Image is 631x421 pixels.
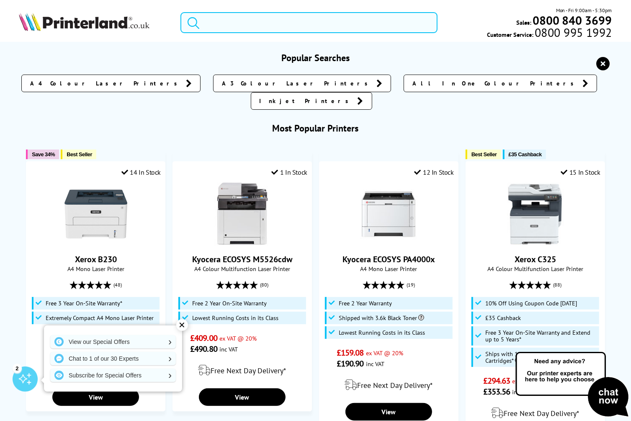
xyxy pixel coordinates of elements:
a: View our Special Offers [50,335,176,349]
div: 2 [13,364,22,373]
span: £490.80 [190,344,217,354]
b: 0800 840 3699 [533,13,612,28]
span: ex VAT @ 20% [219,334,257,342]
a: Printerland Logo [19,13,170,33]
button: Best Seller [61,150,96,159]
a: Xerox B230 [64,239,127,247]
span: 0800 995 1992 [533,28,612,36]
span: (88) [553,277,561,293]
span: Customer Service: [487,28,612,39]
span: £294.63 [483,375,510,386]
span: Lowest Running Costs in its Class [339,329,425,336]
span: Inkjet Printers [260,97,353,105]
span: inc VAT [219,345,238,353]
span: A4 Mono Laser Printer [31,265,161,273]
a: Kyocera ECOSYS M5526cdw [211,239,274,247]
div: 12 In Stock [415,168,454,176]
a: Chat to 1 of our 30 Experts [50,352,176,365]
div: modal_delivery [324,373,454,397]
span: ex VAT @ 20% [366,349,403,357]
span: Extremely Compact A4 Mono Laser Printer [46,315,154,321]
div: modal_delivery [177,359,307,382]
img: Printerland Logo [19,13,149,31]
span: Free 2 Year Warranty [339,300,392,307]
span: A3 Colour Laser Printers [222,79,372,88]
span: A4 Colour Multifunction Laser Printer [177,265,307,273]
span: A4 Colour Laser Printers [30,79,182,88]
a: Xerox C325 [515,254,556,265]
span: A4 Colour Multifunction Laser Printer [470,265,600,273]
span: Best Seller [67,151,92,158]
a: Subscribe for Special Offers [50,369,176,382]
span: A4 Mono Laser Printer [324,265,454,273]
span: Shipped with 3.6k Black Toner [339,315,424,321]
div: ✕ [176,319,188,331]
span: Free 3 Year On-Site Warranty* [46,300,122,307]
h3: Popular Searches [19,52,612,64]
img: Kyocera ECOSYS PA4000x [357,183,420,245]
a: All In One Colour Printers [404,75,597,92]
span: £353.56 [483,386,510,397]
img: Xerox B230 [64,183,127,245]
span: Free 3 Year On-Site Warranty and Extend up to 5 Years* [485,329,597,343]
a: 0800 840 3699 [531,16,612,24]
a: Kyocera ECOSYS PA4000x [357,239,420,247]
a: View [52,388,139,406]
h3: Most Popular Printers [19,122,612,134]
div: 15 In Stock [561,168,600,176]
img: Open Live Chat window [514,351,631,419]
span: £190.90 [337,358,364,369]
button: £35 Cashback [503,150,546,159]
button: Save 34% [26,150,59,159]
button: Best Seller [466,150,501,159]
a: A3 Colour Laser Printers [213,75,391,92]
span: 10% Off Using Coupon Code [DATE] [485,300,577,307]
div: 14 In Stock [121,168,161,176]
span: Lowest Running Costs in its Class [192,315,278,321]
span: inc VAT [366,360,384,368]
span: (80) [260,277,268,293]
span: Ships with 1.5K Black and 1K CMY Toner Cartridges* [485,351,597,364]
a: Kyocera ECOSYS M5526cdw [192,254,292,265]
span: Sales: [516,18,531,26]
a: Xerox B230 [75,254,117,265]
div: 1 In Stock [271,168,307,176]
a: A4 Colour Laser Printers [21,75,201,92]
span: £35 Cashback [485,315,521,321]
span: £35 Cashback [509,151,542,158]
span: All In One Colour Printers [412,79,578,88]
span: (48) [113,277,122,293]
a: Kyocera ECOSYS PA4000x [343,254,435,265]
span: Save 34% [32,151,55,158]
a: View [199,388,286,406]
a: Inkjet Printers [251,92,372,110]
span: ex VAT @ 20% [513,377,550,385]
a: View [345,403,432,421]
span: Best Seller [471,151,497,158]
input: Search p [180,12,438,33]
a: Xerox C325 [504,239,567,247]
span: (19) [407,277,415,293]
span: £409.00 [190,333,217,344]
span: Mon - Fri 9:00am - 5:30pm [556,6,612,14]
span: inc VAT [513,388,531,396]
span: Free 2 Year On-Site Warranty [192,300,267,307]
img: Xerox C325 [504,183,567,245]
span: £159.08 [337,347,364,358]
img: Kyocera ECOSYS M5526cdw [211,183,274,245]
